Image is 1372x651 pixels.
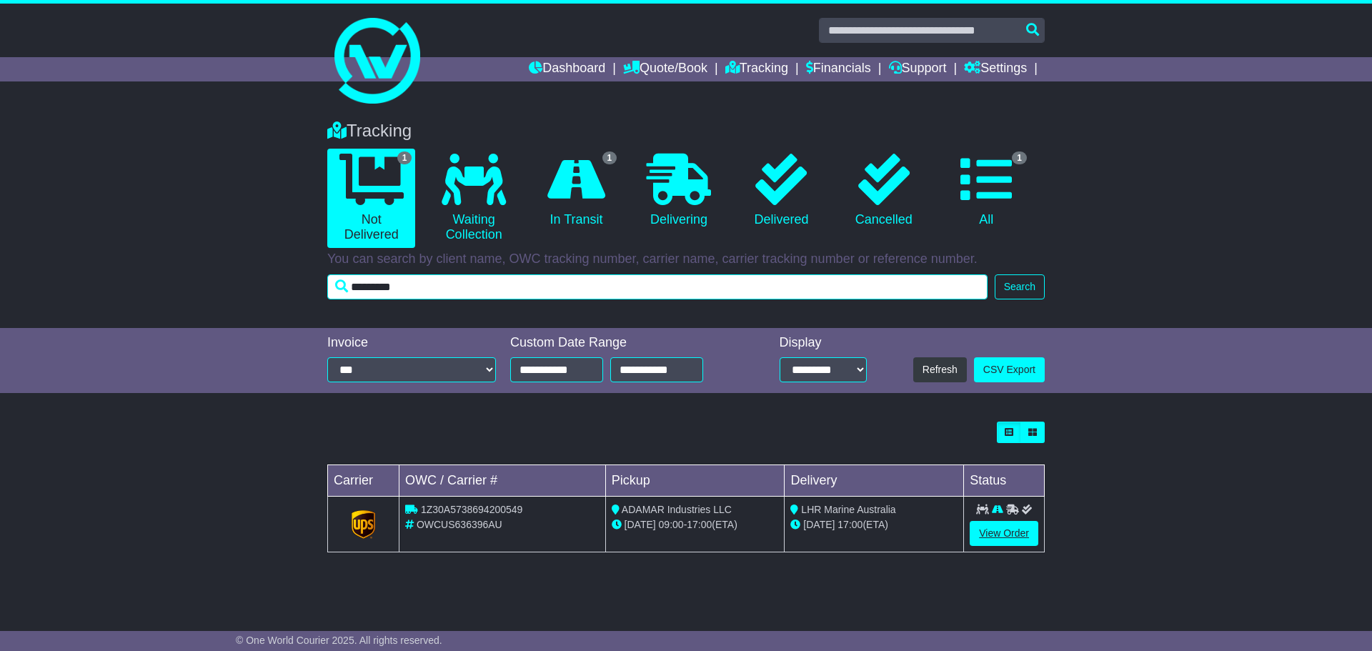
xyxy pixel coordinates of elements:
[974,357,1045,382] a: CSV Export
[659,519,684,530] span: 09:00
[913,357,967,382] button: Refresh
[785,465,964,497] td: Delivery
[320,121,1052,141] div: Tracking
[327,149,415,248] a: 1 Not Delivered
[327,252,1045,267] p: You can search by client name, OWC tracking number, carrier name, carrier tracking number or refe...
[605,465,785,497] td: Pickup
[995,274,1045,299] button: Search
[327,335,496,351] div: Invoice
[801,504,895,515] span: LHR Marine Australia
[328,465,399,497] td: Carrier
[622,504,732,515] span: ADAMAR Industries LLC
[964,57,1027,81] a: Settings
[532,149,620,233] a: 1 In Transit
[780,335,867,351] div: Display
[417,519,502,530] span: OWCUS636396AU
[806,57,871,81] a: Financials
[889,57,947,81] a: Support
[964,465,1045,497] td: Status
[397,151,412,164] span: 1
[529,57,605,81] a: Dashboard
[687,519,712,530] span: 17:00
[970,521,1038,546] a: View Order
[635,149,722,233] a: Delivering
[737,149,825,233] a: Delivered
[352,510,376,539] img: GetCarrierServiceLogo
[510,335,740,351] div: Custom Date Range
[1012,151,1027,164] span: 1
[421,504,522,515] span: 1Z30A5738694200549
[790,517,958,532] div: (ETA)
[399,465,606,497] td: OWC / Carrier #
[612,517,779,532] div: - (ETA)
[602,151,617,164] span: 1
[429,149,517,248] a: Waiting Collection
[236,635,442,646] span: © One World Courier 2025. All rights reserved.
[943,149,1030,233] a: 1 All
[725,57,788,81] a: Tracking
[625,519,656,530] span: [DATE]
[837,519,863,530] span: 17:00
[803,519,835,530] span: [DATE]
[840,149,928,233] a: Cancelled
[623,57,707,81] a: Quote/Book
